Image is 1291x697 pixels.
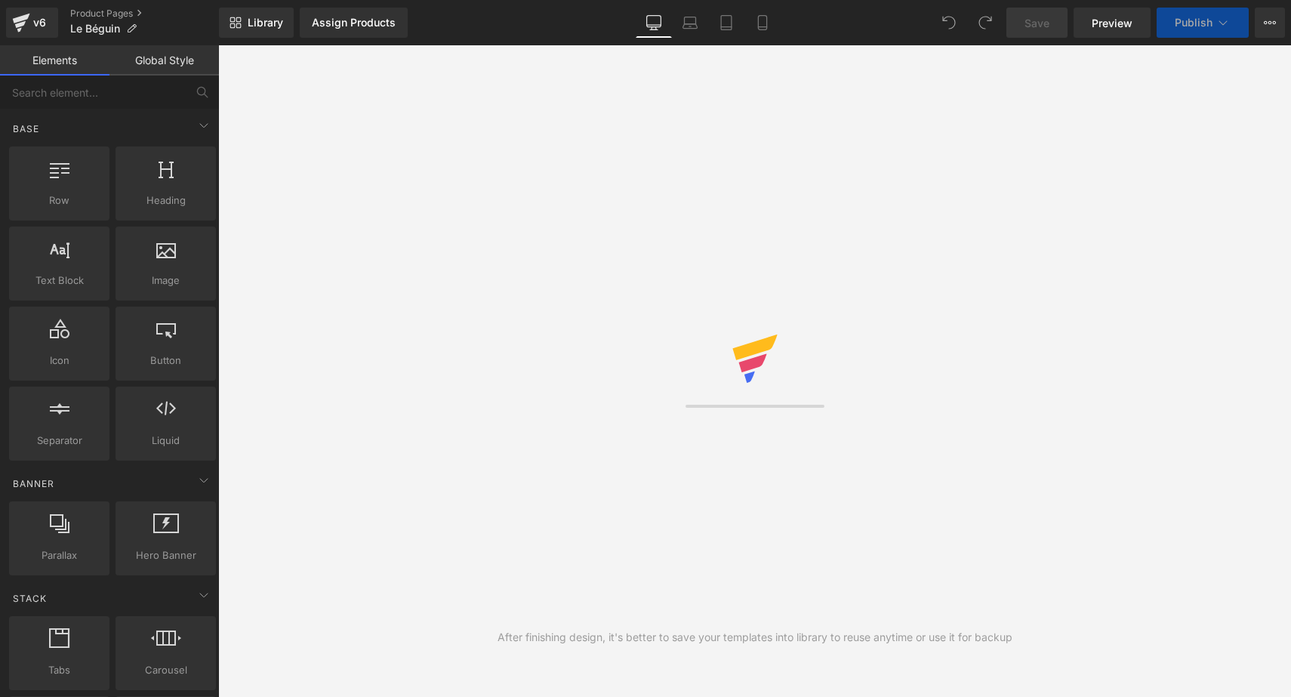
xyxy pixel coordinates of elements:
span: Button [120,353,211,369]
button: Redo [970,8,1000,38]
a: Tablet [708,8,744,38]
span: Liquid [120,433,211,449]
button: Publish [1157,8,1249,38]
div: v6 [30,13,49,32]
div: Assign Products [312,17,396,29]
a: Mobile [744,8,781,38]
span: Text Block [14,273,105,288]
span: Heading [120,193,211,208]
a: New Library [219,8,294,38]
a: Product Pages [70,8,219,20]
span: Preview [1092,15,1132,31]
span: Le Béguin [70,23,120,35]
span: Save [1024,15,1049,31]
span: Tabs [14,662,105,678]
span: Stack [11,591,48,606]
span: Parallax [14,547,105,563]
span: Publish [1175,17,1212,29]
span: Icon [14,353,105,369]
a: Desktop [636,8,672,38]
span: Carousel [120,662,211,678]
span: Row [14,193,105,208]
span: Banner [11,476,56,491]
button: More [1255,8,1285,38]
button: Undo [934,8,964,38]
span: Library [248,16,283,29]
span: Hero Banner [120,547,211,563]
span: Separator [14,433,105,449]
div: After finishing design, it's better to save your templates into library to reuse anytime or use i... [498,629,1012,646]
span: Base [11,122,41,136]
a: v6 [6,8,58,38]
a: Global Style [109,45,219,76]
a: Preview [1074,8,1151,38]
a: Laptop [672,8,708,38]
span: Image [120,273,211,288]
